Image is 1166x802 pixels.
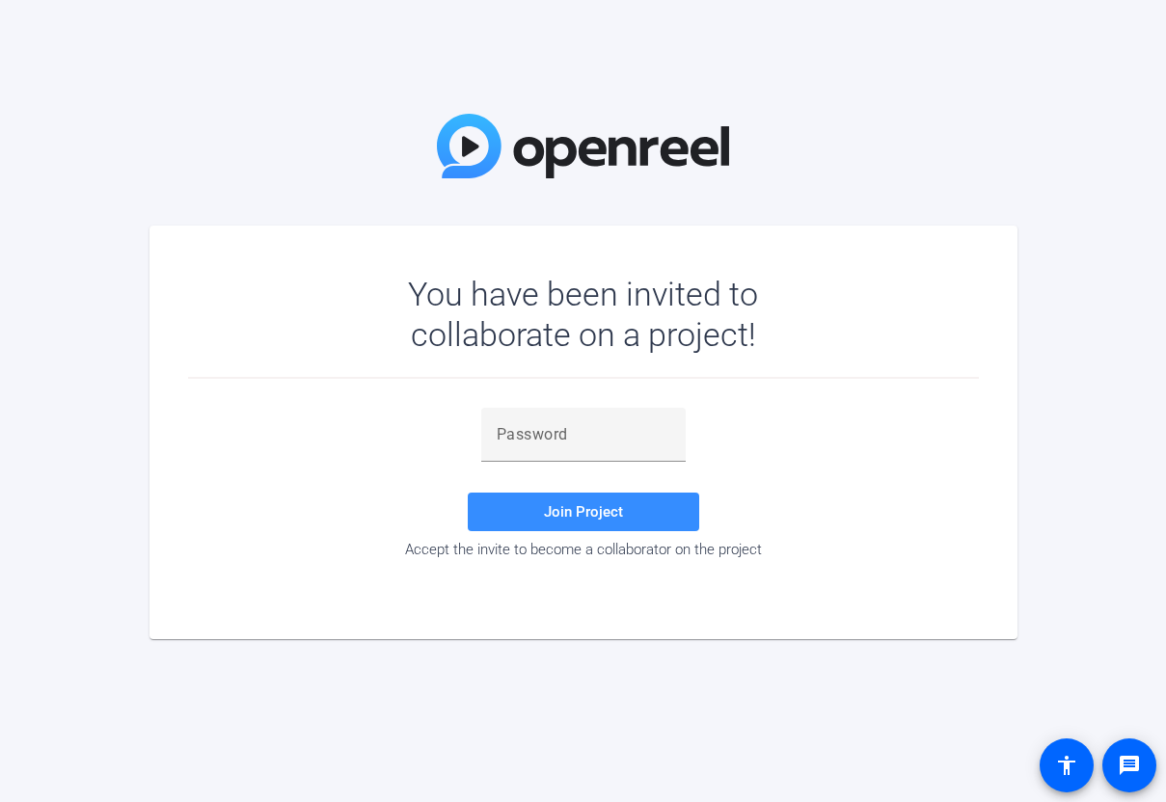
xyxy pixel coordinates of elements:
[468,493,699,531] button: Join Project
[188,541,979,558] div: Accept the invite to become a collaborator on the project
[1055,754,1078,777] mat-icon: accessibility
[497,423,670,446] input: Password
[437,114,730,178] img: OpenReel Logo
[352,274,814,355] div: You have been invited to collaborate on a project!
[544,503,623,521] span: Join Project
[1118,754,1141,777] mat-icon: message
